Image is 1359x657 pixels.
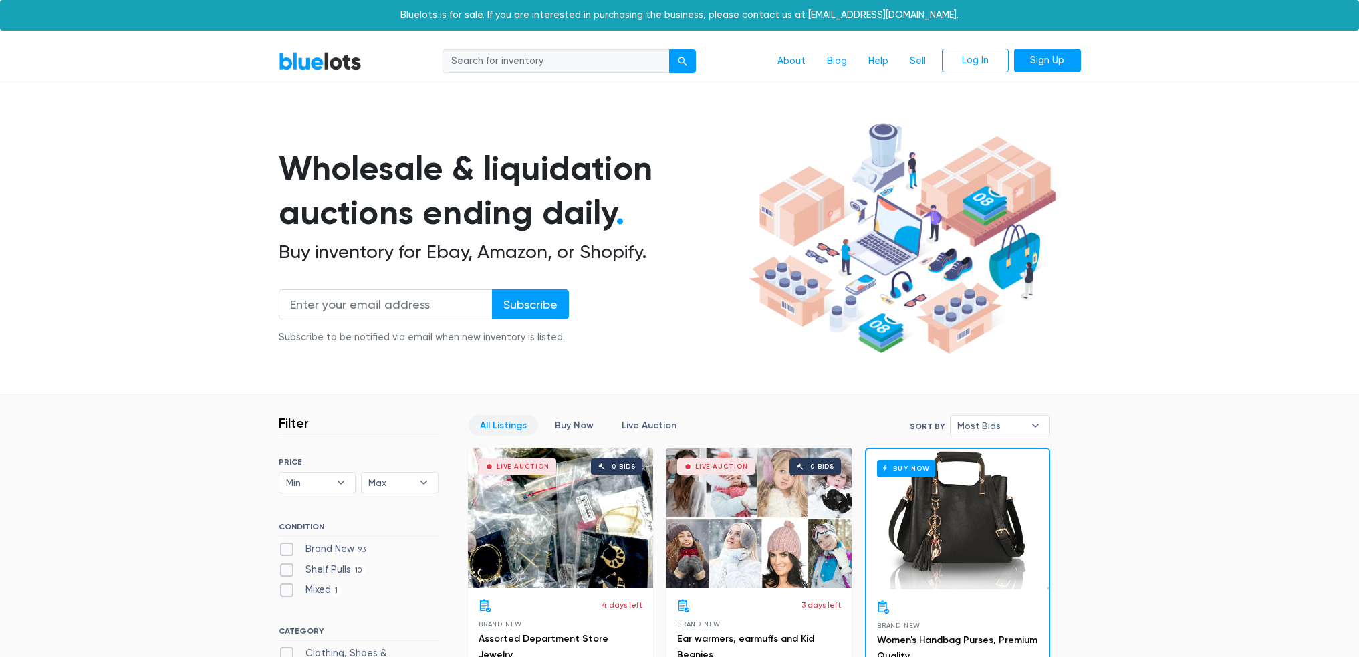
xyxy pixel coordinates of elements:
h6: CONDITION [279,522,439,537]
label: Brand New [279,542,370,557]
span: 93 [354,545,370,555]
a: Blog [816,49,858,74]
span: Min [286,473,330,493]
span: 10 [351,565,366,576]
input: Enter your email address [279,289,493,319]
h6: Buy Now [877,460,935,477]
input: Search for inventory [443,49,670,74]
a: Sell [899,49,937,74]
span: Brand New [479,620,522,628]
a: Sign Up [1014,49,1081,73]
a: About [767,49,816,74]
a: Help [858,49,899,74]
b: ▾ [410,473,438,493]
label: Mixed [279,583,342,598]
label: Shelf Pulls [279,563,366,577]
a: BlueLots [279,51,362,71]
div: 0 bids [612,463,636,470]
a: Live Auction 0 bids [666,448,852,588]
a: Buy Now [543,415,605,436]
span: . [616,192,624,233]
a: Buy Now [866,449,1049,589]
b: ▾ [1021,416,1049,436]
h1: Wholesale & liquidation auctions ending daily [279,146,744,235]
div: Live Auction [695,463,748,470]
span: Most Bids [957,416,1024,436]
img: hero-ee84e7d0318cb26816c560f6b4441b76977f77a177738b4e94f68c95b2b83dbb.png [744,117,1061,360]
span: Brand New [877,622,920,629]
b: ▾ [327,473,355,493]
p: 3 days left [801,599,841,611]
a: Live Auction [610,415,688,436]
a: Log In [942,49,1009,73]
h6: CATEGORY [279,626,439,641]
div: Subscribe to be notified via email when new inventory is listed. [279,330,569,345]
span: Max [368,473,412,493]
span: 1 [331,586,342,597]
div: 0 bids [810,463,834,470]
h6: PRICE [279,457,439,467]
a: Live Auction 0 bids [468,448,653,588]
span: Brand New [677,620,721,628]
a: All Listings [469,415,538,436]
input: Subscribe [492,289,569,319]
div: Live Auction [497,463,549,470]
p: 4 days left [602,599,642,611]
h3: Filter [279,415,309,431]
label: Sort By [910,420,945,432]
h2: Buy inventory for Ebay, Amazon, or Shopify. [279,241,744,263]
